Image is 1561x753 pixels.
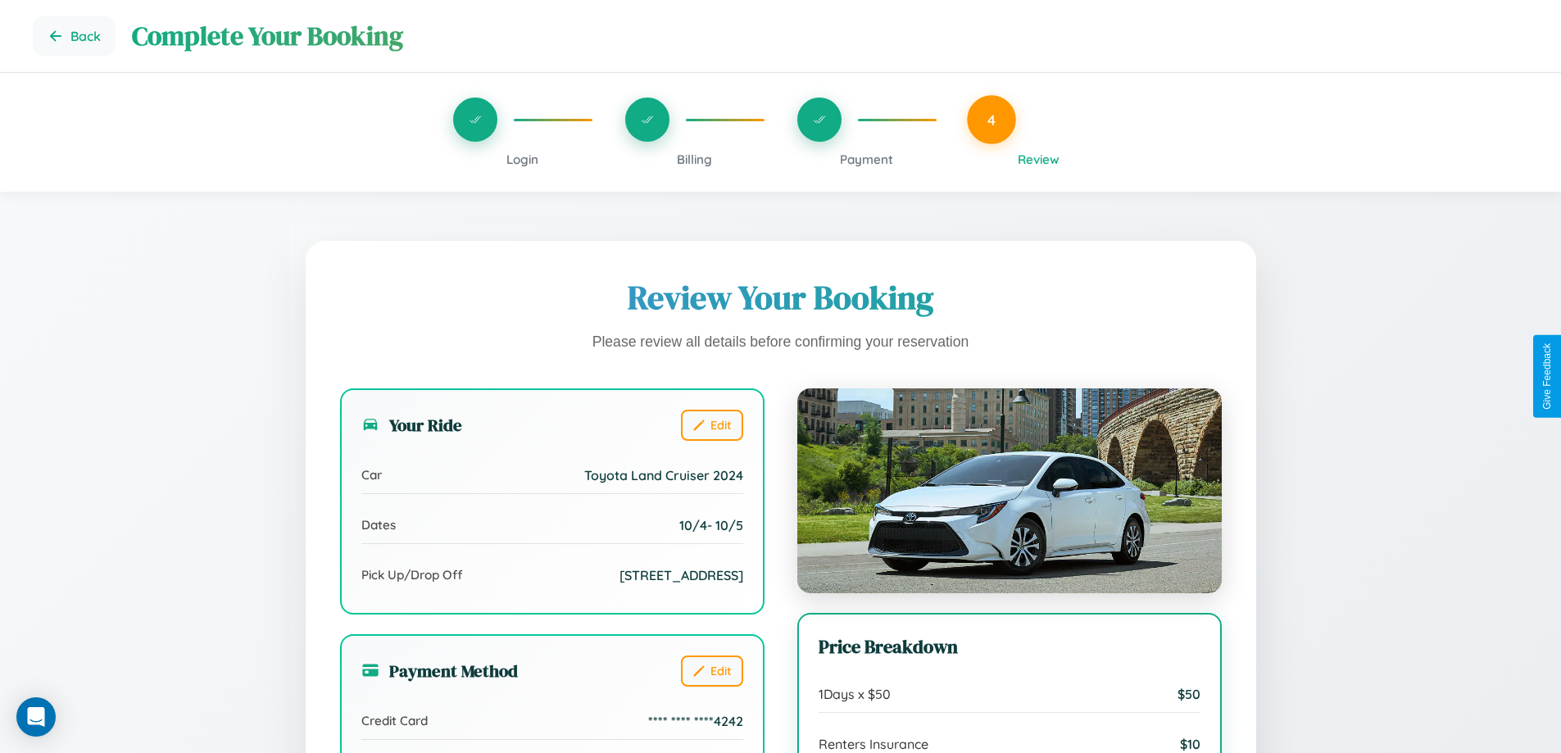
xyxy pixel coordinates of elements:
[679,517,743,533] span: 10 / 4 - 10 / 5
[361,517,396,533] span: Dates
[987,111,996,129] span: 4
[33,16,116,56] button: Go back
[361,659,518,683] h3: Payment Method
[619,567,743,583] span: [STREET_ADDRESS]
[1018,152,1060,167] span: Review
[819,736,928,752] span: Renters Insurance
[361,413,462,437] h3: Your Ride
[361,567,463,583] span: Pick Up/Drop Off
[361,467,382,483] span: Car
[797,388,1222,593] img: Toyota Land Cruiser
[819,686,891,702] span: 1 Days x $ 50
[506,152,538,167] span: Login
[1178,686,1200,702] span: $ 50
[819,634,1200,660] h3: Price Breakdown
[340,275,1222,320] h1: Review Your Booking
[840,152,893,167] span: Payment
[132,18,1528,54] h1: Complete Your Booking
[1541,343,1553,410] div: Give Feedback
[1180,736,1200,752] span: $ 10
[681,655,743,687] button: Edit
[677,152,712,167] span: Billing
[361,713,428,728] span: Credit Card
[681,410,743,441] button: Edit
[16,697,56,737] div: Open Intercom Messenger
[584,467,743,483] span: Toyota Land Cruiser 2024
[340,329,1222,356] p: Please review all details before confirming your reservation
